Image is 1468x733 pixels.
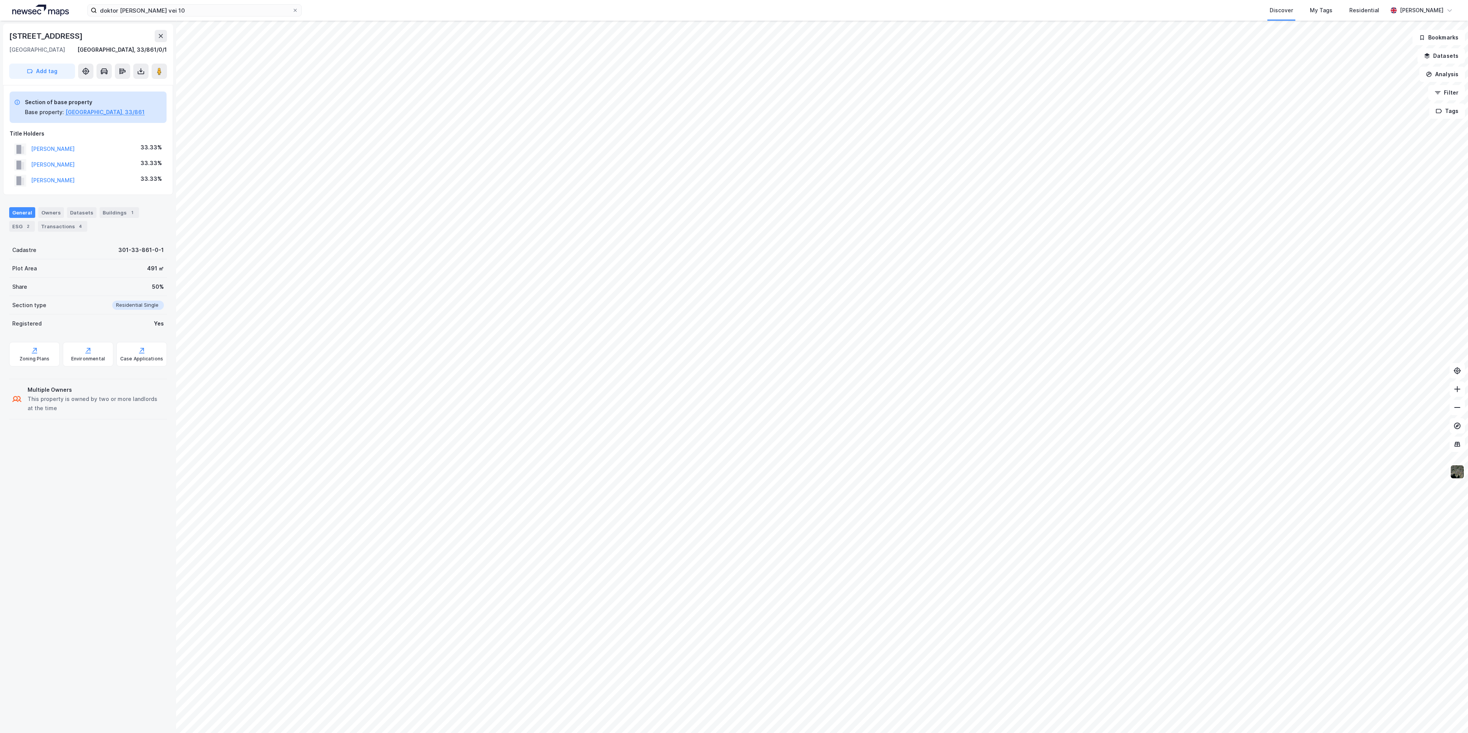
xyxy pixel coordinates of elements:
div: Title Holders [10,129,167,138]
div: Owners [38,207,64,218]
div: Multiple Owners [28,385,164,394]
div: 301-33-861-0-1 [118,245,164,255]
button: Add tag [9,64,75,79]
div: Discover [1270,6,1293,15]
button: Tags [1429,103,1465,119]
div: [STREET_ADDRESS] [9,30,84,42]
div: Datasets [67,207,96,218]
div: Environmental [71,356,105,362]
div: 50% [152,282,164,291]
div: 33.33% [141,159,162,168]
input: Search by address, cadastre, landlords, tenants or people [97,5,292,16]
div: My Tags [1310,6,1332,15]
div: Section of base property [25,98,145,107]
div: General [9,207,35,218]
div: This property is owned by two or more landlords at the time [28,394,164,413]
div: 2 [24,223,32,230]
div: Section type [12,301,46,310]
button: Datasets [1417,48,1465,64]
div: 1 [128,209,136,216]
div: Transactions [38,221,87,232]
div: 33.33% [141,143,162,152]
iframe: Chat Widget [1430,696,1468,733]
div: ESG [9,221,35,232]
img: 9k= [1450,465,1465,479]
div: [GEOGRAPHIC_DATA] [9,45,65,54]
div: Cadastre [12,245,36,255]
div: Base property: [25,108,64,117]
div: Buildings [100,207,139,218]
div: Residential [1349,6,1379,15]
div: Zoning Plans [20,356,49,362]
div: Case Applications [120,356,163,362]
div: 4 [77,223,84,230]
div: 491 ㎡ [147,264,164,273]
img: logo.a4113a55bc3d86da70a041830d287a7e.svg [12,5,69,16]
button: Analysis [1419,67,1465,82]
div: [GEOGRAPHIC_DATA], 33/861/0/1 [77,45,167,54]
div: Registered [12,319,42,328]
div: Yes [154,319,164,328]
div: Share [12,282,27,291]
button: Filter [1428,85,1465,100]
div: 33.33% [141,174,162,183]
div: [PERSON_NAME] [1400,6,1443,15]
div: Plot Area [12,264,37,273]
button: [GEOGRAPHIC_DATA], 33/861 [65,108,145,117]
button: Bookmarks [1412,30,1465,45]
